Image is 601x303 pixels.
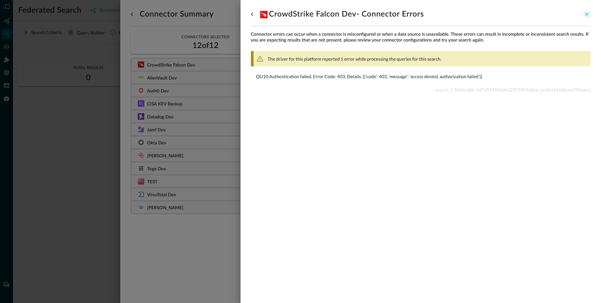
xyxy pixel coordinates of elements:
span: Connector errors can occur when a connector is misconfigured or when a data source is unavailable... [251,31,591,43]
button: go back [247,9,257,19]
svg: Crowdstrike Falcon [260,11,268,18]
p: QU10 : Authentication failed. Error Code: 403, Details: [{'code': 403, 'message': 'access denied,... [256,73,585,80]
button: close-drawer [583,10,591,18]
h1: CrowdStrike Falcon Dev - Connector Errors [260,9,424,19]
span: search_1_5d46ca8b_1d7353459ddb0255590166ba_be244424bbc6a79b [435,87,581,92]
span: (dev) [581,87,591,92]
p: The driver for this platform reported 1 error while processing the queries for this search. [268,55,442,62]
